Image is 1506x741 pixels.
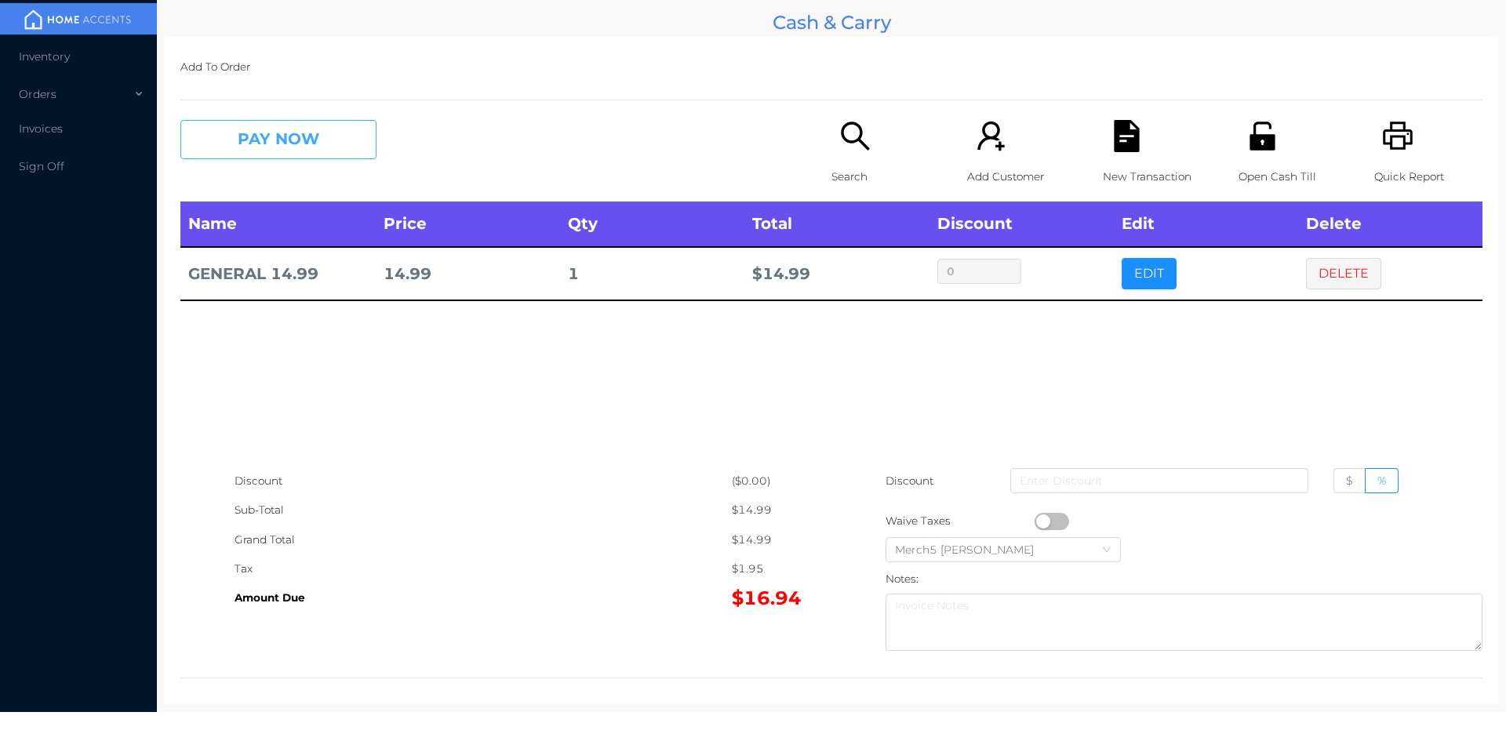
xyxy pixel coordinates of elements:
[967,162,1075,191] p: Add Customer
[1114,202,1298,247] th: Edit
[831,162,940,191] p: Search
[744,202,929,247] th: Total
[895,538,1049,561] div: Merch5 Lawrence
[732,467,831,496] div: ($0.00)
[732,525,831,554] div: $14.99
[568,260,737,289] div: 1
[560,202,744,247] th: Qty
[1010,468,1308,493] input: Enter Discount
[1346,474,1353,488] span: $
[165,8,1498,37] div: Cash & Carry
[1103,162,1211,191] p: New Transaction
[1377,474,1386,488] span: %
[1382,120,1414,152] i: icon: printer
[1122,258,1177,289] button: EDIT
[376,202,560,247] th: Price
[19,49,70,64] span: Inventory
[929,202,1114,247] th: Discount
[376,247,560,300] td: 14.99
[732,496,831,525] div: $14.99
[1374,162,1482,191] p: Quick Report
[975,120,1007,152] i: icon: user-add
[19,122,63,136] span: Invoices
[235,525,732,554] div: Grand Total
[180,247,376,300] td: GENERAL 14.99
[235,554,732,583] div: Tax
[1102,545,1111,556] i: icon: down
[180,120,376,159] button: PAY NOW
[1111,120,1143,152] i: icon: file-text
[1239,162,1347,191] p: Open Cash Till
[1306,258,1381,289] button: DELETE
[1246,120,1279,152] i: icon: unlock
[1298,202,1482,247] th: Delete
[235,467,732,496] div: Discount
[839,120,871,152] i: icon: search
[180,53,1482,82] p: Add To Order
[886,507,1035,536] div: Waive Taxes
[732,583,831,612] div: $16.94
[886,467,935,496] p: Discount
[19,159,64,173] span: Sign Off
[180,202,376,247] th: Name
[19,8,136,31] img: mainBanner
[235,583,732,612] div: Amount Due
[744,247,929,300] td: $ 14.99
[732,554,831,583] div: $1.95
[235,496,732,525] div: Sub-Total
[886,572,919,585] label: Notes:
